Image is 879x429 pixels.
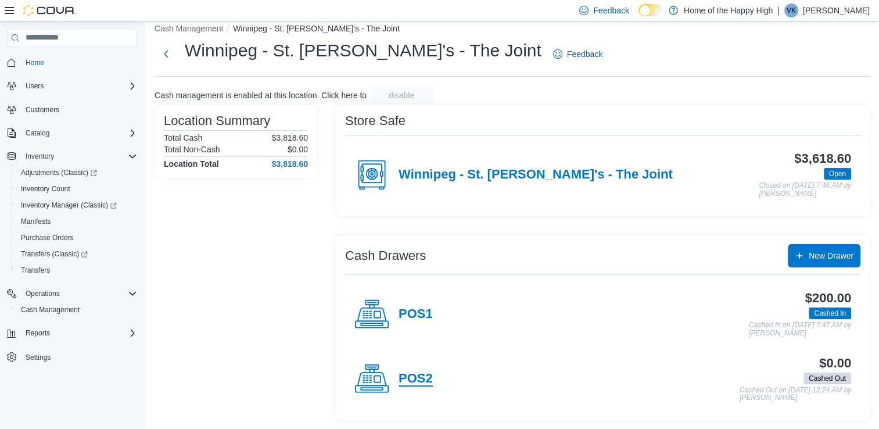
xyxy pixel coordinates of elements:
h3: $3,618.60 [794,152,851,166]
p: Cashed Out on [DATE] 12:24 AM by [PERSON_NAME] [740,387,851,402]
a: Transfers [16,263,55,277]
h6: Total Cash [164,133,202,142]
button: Reports [21,326,55,340]
span: Home [26,58,44,67]
h4: Winnipeg - St. [PERSON_NAME]'s - The Joint [399,167,673,183]
span: Adjustments (Classic) [16,166,137,180]
h4: $3,818.60 [272,159,308,169]
span: Cashed Out [809,373,846,384]
h3: $0.00 [819,356,851,370]
span: Cashed Out [803,373,851,384]
a: Home [21,56,49,70]
h3: Location Summary [164,114,270,128]
span: Cash Management [16,303,137,317]
span: Inventory Count [21,184,70,194]
p: Closed on [DATE] 7:46 AM by [PERSON_NAME] [759,182,851,198]
h6: Total Non-Cash [164,145,220,154]
span: Operations [26,289,60,298]
span: Inventory Count [16,182,137,196]
span: Manifests [21,217,51,226]
span: Users [21,79,137,93]
button: Next [155,42,178,66]
span: Open [829,169,846,179]
span: Reports [21,326,137,340]
span: VK [787,3,796,17]
span: Transfers [16,263,137,277]
a: Inventory Count [16,182,75,196]
button: Purchase Orders [12,230,142,246]
span: Adjustments (Classic) [21,168,97,177]
button: Customers [2,101,142,118]
a: Feedback [548,42,607,66]
input: Dark Mode [638,4,663,16]
p: [PERSON_NAME] [803,3,870,17]
button: Operations [21,287,64,301]
button: Operations [2,285,142,302]
p: Cashed In on [DATE] 7:47 AM by [PERSON_NAME] [749,321,851,337]
a: Inventory Manager (Classic) [16,198,121,212]
span: Transfers (Classic) [16,247,137,261]
div: Vivek Kumar [784,3,798,17]
span: Inventory [26,152,54,161]
h4: POS1 [399,307,433,322]
span: Settings [26,353,51,362]
h3: $200.00 [805,291,851,305]
span: Inventory Manager (Classic) [21,201,117,210]
p: Cash management is enabled at this location. Click here to [155,91,367,100]
button: Home [2,54,142,71]
button: disable [369,86,434,105]
p: $0.00 [288,145,308,154]
span: Catalog [21,126,137,140]
p: | [777,3,780,17]
span: Operations [21,287,137,301]
button: Winnipeg - St. [PERSON_NAME]'s - The Joint [233,24,399,33]
button: Reports [2,325,142,341]
a: Transfers (Classic) [16,247,92,261]
span: Home [21,55,137,70]
span: disable [389,90,414,101]
button: Cash Management [155,24,223,33]
button: Inventory [21,149,59,163]
button: Catalog [2,125,142,141]
span: Transfers (Classic) [21,249,88,259]
img: Cova [23,5,76,16]
button: Users [21,79,48,93]
a: Adjustments (Classic) [16,166,102,180]
span: Transfers [21,266,50,275]
nav: An example of EuiBreadcrumbs [155,23,870,37]
h4: POS2 [399,371,433,387]
span: Settings [21,349,137,364]
button: Settings [2,348,142,365]
span: Catalog [26,128,49,138]
span: Reports [26,328,50,338]
span: Customers [26,105,59,115]
p: Home of the Happy High [684,3,773,17]
a: Settings [21,351,55,364]
span: New Drawer [809,250,853,262]
h4: Location Total [164,159,219,169]
span: Cashed In [814,308,846,319]
a: Transfers (Classic) [12,246,142,262]
button: New Drawer [788,244,860,267]
nav: Complex example [7,49,137,396]
h3: Cash Drawers [345,249,426,263]
span: Purchase Orders [21,233,74,242]
h1: Winnipeg - St. [PERSON_NAME]'s - The Joint [185,39,541,62]
a: Manifests [16,214,55,228]
button: Inventory [2,148,142,165]
button: Catalog [21,126,54,140]
span: Users [26,81,44,91]
a: Customers [21,103,64,117]
button: Users [2,78,142,94]
button: Transfers [12,262,142,278]
span: Cashed In [809,308,851,319]
button: Inventory Count [12,181,142,197]
span: Manifests [16,214,137,228]
button: Cash Management [12,302,142,318]
span: Open [824,168,851,180]
a: Purchase Orders [16,231,78,245]
p: $3,818.60 [272,133,308,142]
span: Feedback [567,48,602,60]
button: Manifests [12,213,142,230]
span: Feedback [593,5,629,16]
